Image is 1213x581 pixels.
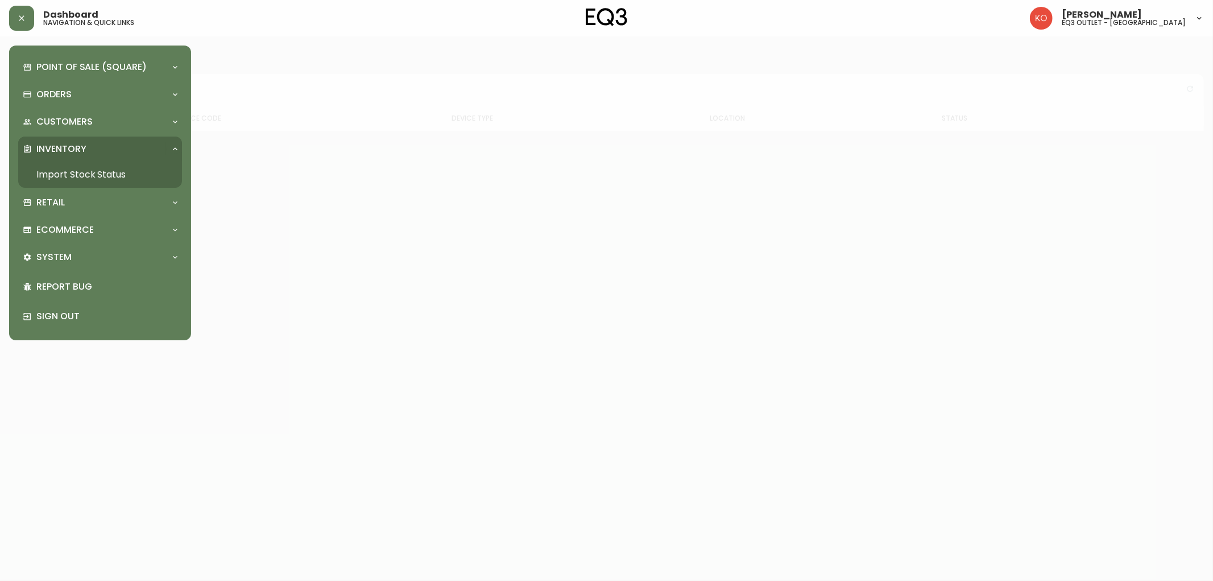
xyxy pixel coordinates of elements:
p: System [36,251,72,263]
p: Point of Sale (Square) [36,61,147,73]
div: Customers [18,109,182,134]
p: Customers [36,116,93,128]
div: Point of Sale (Square) [18,55,182,80]
div: Orders [18,82,182,107]
div: System [18,245,182,270]
div: Retail [18,190,182,215]
a: Import Stock Status [18,162,182,188]
p: Sign Out [36,310,177,323]
p: Report Bug [36,281,177,293]
div: Report Bug [18,272,182,302]
div: Sign Out [18,302,182,331]
p: Retail [36,196,65,209]
span: Dashboard [43,10,98,19]
div: Ecommerce [18,217,182,242]
p: Orders [36,88,72,101]
p: Inventory [36,143,86,155]
img: logo [586,8,628,26]
h5: navigation & quick links [43,19,134,26]
h5: eq3 outlet - [GEOGRAPHIC_DATA] [1062,19,1186,26]
div: Inventory [18,137,182,162]
span: [PERSON_NAME] [1062,10,1142,19]
p: Ecommerce [36,224,94,236]
img: 9beb5e5239b23ed26e0d832b1b8f6f2a [1030,7,1053,30]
